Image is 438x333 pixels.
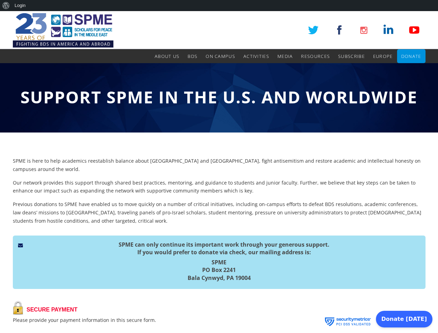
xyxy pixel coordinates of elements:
p: Our network provides this support through shared best practices, mentoring, and guidance to stude... [13,179,426,195]
a: Resources [301,49,330,63]
span: On Campus [206,53,235,59]
h5: SPME can only continue its important work through your generous support. If you would prefer to d... [18,241,420,256]
a: Media [277,49,293,63]
a: About Us [155,49,179,63]
span: Activities [243,53,269,59]
span: Donate [401,53,421,59]
a: Activities [243,49,269,63]
img: SPME [13,11,113,49]
p: Previous donations to SPME have enabled us to move quickly on a number of critical initiatives, i... [13,200,426,225]
a: Donate [401,49,421,63]
span: Resources [301,53,330,59]
span: About Us [155,53,179,59]
span: Media [277,53,293,59]
span: BDS [188,53,197,59]
span: Support SPME in the U.S. and Worldwide [20,86,418,108]
a: BDS [188,49,197,63]
a: On Campus [206,49,235,63]
a: Subscribe [338,49,365,63]
h5: SPME PO Box 2241 Bala Cynwyd, PA 19004 [18,258,420,282]
a: Europe [373,49,393,63]
p: SPME is here to help academics reestablish balance about [GEOGRAPHIC_DATA] and [GEOGRAPHIC_DATA],... [13,157,426,173]
span: Europe [373,53,393,59]
span: Subscribe [338,53,365,59]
